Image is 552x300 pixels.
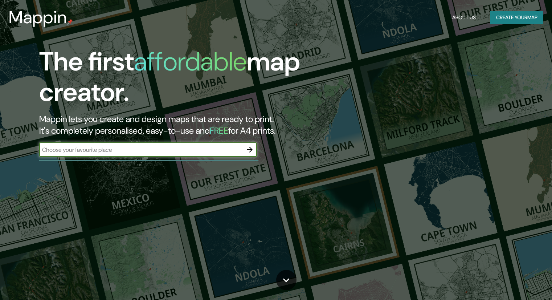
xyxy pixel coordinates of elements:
[487,272,544,292] iframe: Help widget launcher
[39,113,315,137] h2: Mappin lets you create and design maps that are ready to print. It's completely personalised, eas...
[490,11,543,24] button: Create yourmap
[67,19,73,25] img: mappin-pin
[39,146,242,154] input: Choose your favourite place
[9,7,67,28] h3: Mappin
[449,11,479,24] button: About Us
[134,45,247,78] h1: affordable
[210,125,228,136] h5: FREE
[39,46,315,113] h1: The first map creator.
